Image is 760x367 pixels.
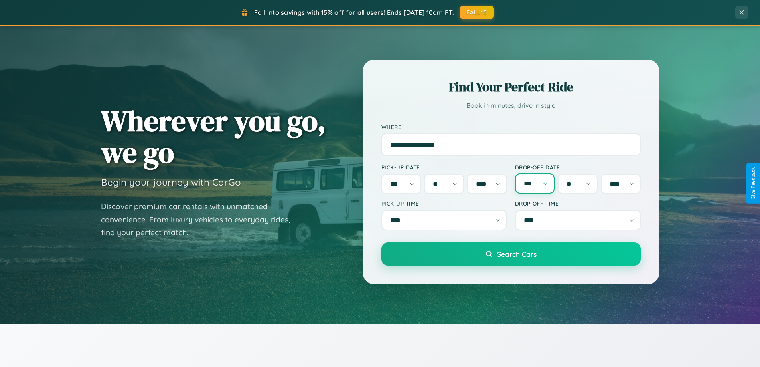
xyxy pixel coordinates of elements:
h2: Find Your Perfect Ride [381,78,641,96]
p: Discover premium car rentals with unmatched convenience. From luxury vehicles to everyday rides, ... [101,200,300,239]
span: Search Cars [497,250,537,258]
h1: Wherever you go, we go [101,105,326,168]
label: Where [381,123,641,130]
button: FALL15 [460,6,494,19]
label: Pick-up Time [381,200,507,207]
label: Drop-off Time [515,200,641,207]
div: Give Feedback [750,167,756,200]
span: Fall into savings with 15% off for all users! Ends [DATE] 10am PT. [254,8,454,16]
button: Search Cars [381,242,641,266]
h3: Begin your journey with CarGo [101,176,241,188]
label: Drop-off Date [515,164,641,171]
p: Book in minutes, drive in style [381,100,641,111]
label: Pick-up Date [381,164,507,171]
